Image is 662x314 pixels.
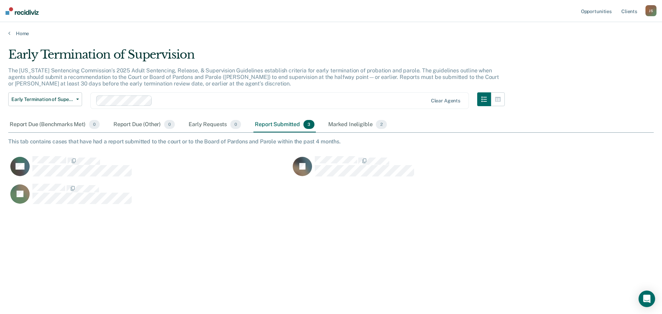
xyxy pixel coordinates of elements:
div: Open Intercom Messenger [639,291,655,307]
div: Report Due (Benchmarks Met)0 [8,117,101,132]
span: 2 [376,120,387,129]
div: CaseloadOpportunityCell-140232 [291,156,573,183]
div: J S [645,5,656,16]
div: Report Submitted3 [253,117,316,132]
p: The [US_STATE] Sentencing Commission’s 2025 Adult Sentencing, Release, & Supervision Guidelines e... [8,67,499,87]
div: Early Termination of Supervision [8,48,505,67]
div: This tab contains cases that have had a report submitted to the court or to the Board of Pardons ... [8,138,654,145]
div: CaseloadOpportunityCell-265859 [8,183,291,211]
div: Report Due (Other)0 [112,117,176,132]
div: Clear agents [431,98,460,104]
div: Marked Ineligible2 [327,117,388,132]
span: Early Termination of Supervision [11,97,73,102]
span: 3 [303,120,314,129]
img: Recidiviz [6,7,39,15]
div: Early Requests0 [187,117,242,132]
a: Home [8,30,654,37]
button: JS [645,5,656,16]
span: 0 [164,120,175,129]
button: Early Termination of Supervision [8,92,82,106]
div: CaseloadOpportunityCell-265083 [8,156,291,183]
span: 0 [230,120,241,129]
span: 0 [89,120,100,129]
